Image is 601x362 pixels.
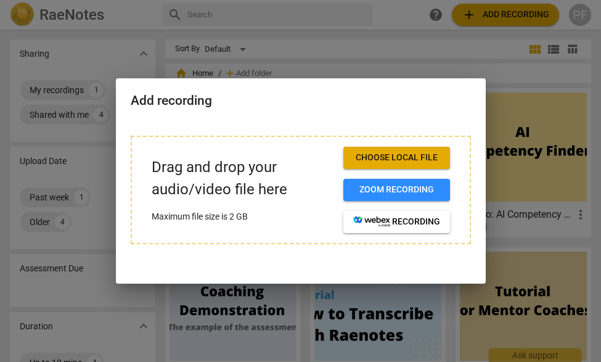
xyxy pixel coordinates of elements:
span: Zoom recording [353,184,440,196]
span: recording [353,216,440,228]
button: Zoom recording [343,179,450,201]
h2: Add recording [131,93,471,109]
button: recording [343,211,450,233]
button: Choose local file [343,147,450,169]
p: Maximum file size is 2 GB [152,210,333,223]
p: Drag and drop your audio/video file here [152,157,333,200]
span: Choose local file [353,152,440,164]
